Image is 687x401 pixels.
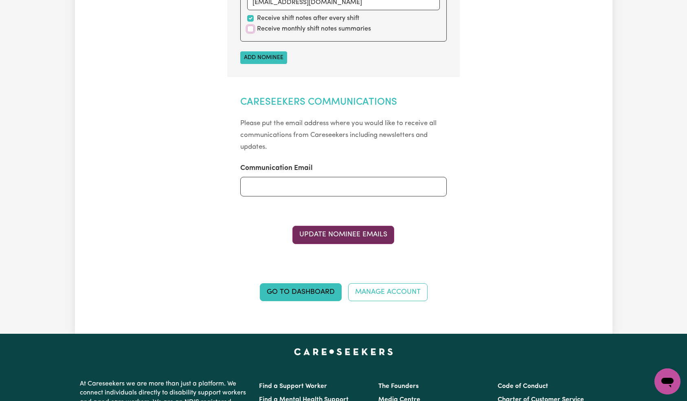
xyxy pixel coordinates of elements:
[292,226,394,244] button: Update Nominee Emails
[654,368,680,394] iframe: Button to launch messaging window
[294,348,393,355] a: Careseekers home page
[240,97,447,108] h2: Careseekers Communications
[498,383,548,390] a: Code of Conduct
[240,51,287,64] button: Add nominee
[257,13,359,23] label: Receive shift notes after every shift
[378,383,419,390] a: The Founders
[260,283,342,301] a: Go to Dashboard
[240,120,437,150] small: Please put the email address where you would like to receive all communications from Careseekers ...
[348,283,428,301] a: Manage Account
[259,383,327,390] a: Find a Support Worker
[240,163,313,174] label: Communication Email
[257,24,371,34] label: Receive monthly shift notes summaries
